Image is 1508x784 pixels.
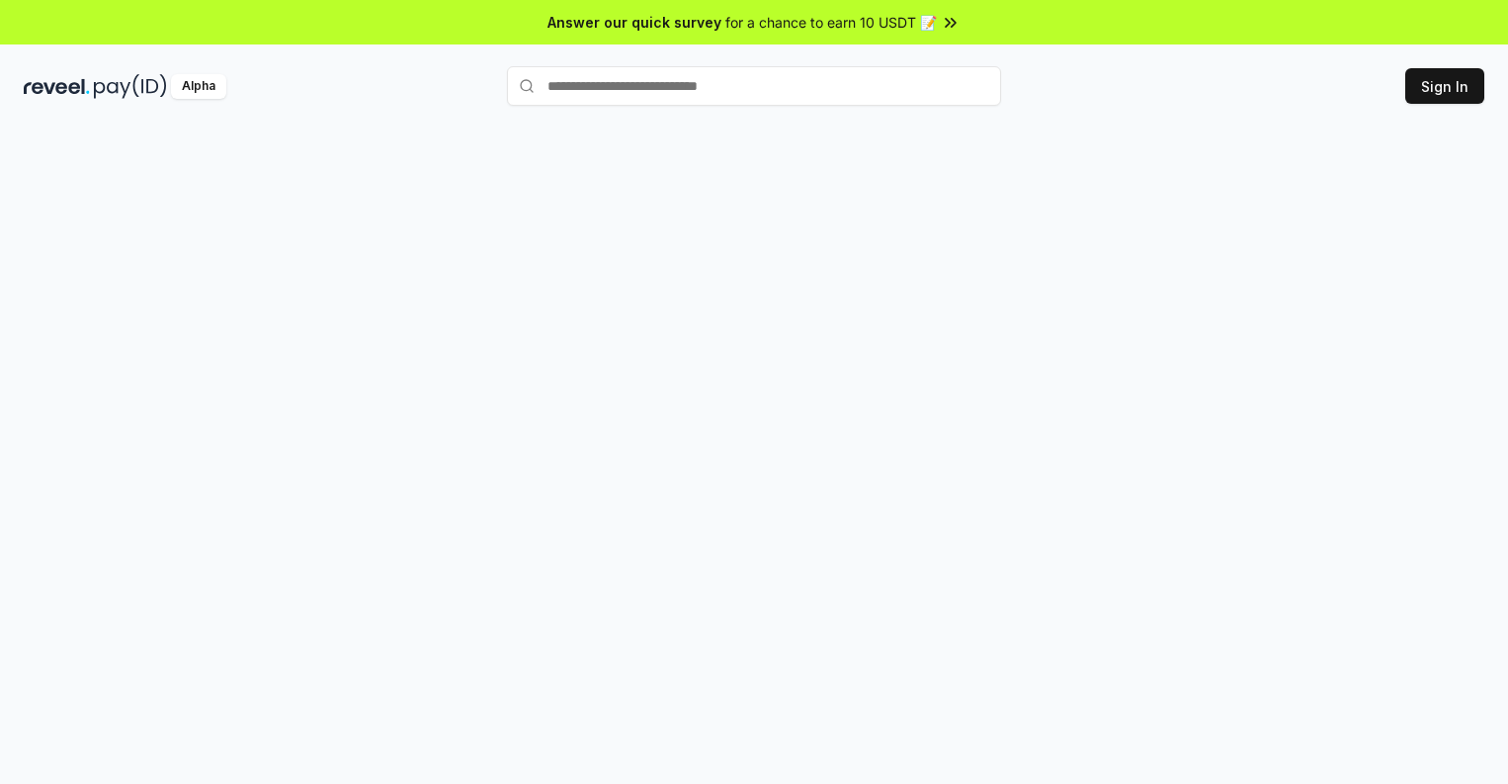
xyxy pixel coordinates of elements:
[24,74,90,99] img: reveel_dark
[1405,68,1484,104] button: Sign In
[94,74,167,99] img: pay_id
[725,12,937,33] span: for a chance to earn 10 USDT 📝
[171,74,226,99] div: Alpha
[547,12,721,33] span: Answer our quick survey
